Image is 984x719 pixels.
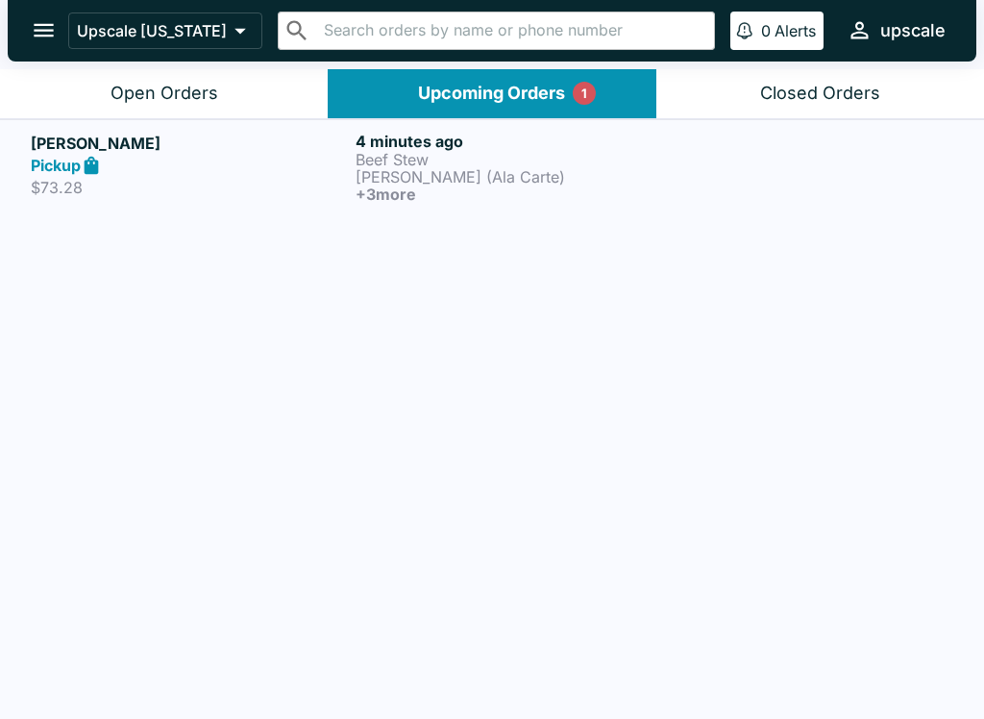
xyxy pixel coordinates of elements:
div: Closed Orders [760,83,880,105]
button: open drawer [19,6,68,55]
p: Beef Stew [356,151,673,168]
p: $73.28 [31,178,348,197]
p: 1 [581,84,587,103]
p: [PERSON_NAME] (Ala Carte) [356,168,673,186]
button: upscale [839,10,953,51]
strong: Pickup [31,156,81,175]
h6: + 3 more [356,186,673,203]
p: Alerts [775,21,816,40]
div: Upcoming Orders [418,83,565,105]
h5: [PERSON_NAME] [31,132,348,155]
p: 0 [761,21,771,40]
input: Search orders by name or phone number [318,17,706,44]
p: Upscale [US_STATE] [77,21,227,40]
div: Open Orders [111,83,218,105]
div: upscale [880,19,946,42]
button: Upscale [US_STATE] [68,12,262,49]
h6: 4 minutes ago [356,132,673,151]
